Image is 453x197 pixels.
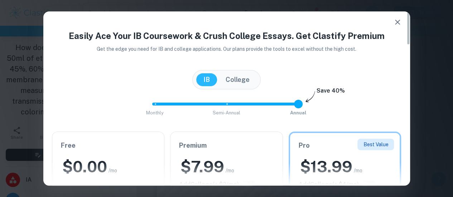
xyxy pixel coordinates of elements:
span: Semi-Annual [213,110,240,115]
button: IB [196,73,217,86]
h2: $ 13.99 [300,156,352,177]
button: College [218,73,257,86]
h6: Save 40% [317,87,345,99]
h6: Premium [179,141,274,151]
p: Best Value [363,141,388,148]
span: Monthly [146,110,164,115]
h2: $ 0.00 [62,156,107,177]
span: Annual [290,110,307,115]
h2: $ 7.99 [180,156,224,177]
h6: Free [61,141,156,151]
h6: Pro [299,141,391,151]
img: subscription-arrow.svg [305,91,315,103]
p: Get the edge you need for IB and college applications. Our plans provide the tools to excel witho... [87,45,366,53]
h4: Easily Ace Your IB Coursework & Crush College Essays. Get Clastify Premium [52,29,401,42]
